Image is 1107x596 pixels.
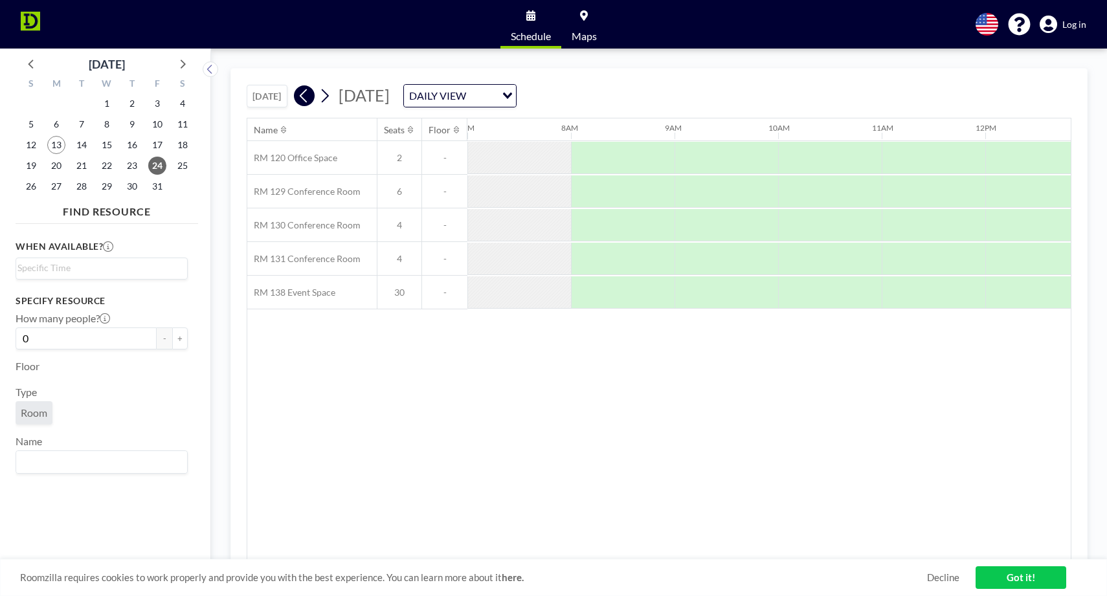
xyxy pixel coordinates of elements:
[768,123,790,133] div: 10AM
[89,55,125,73] div: [DATE]
[44,76,69,93] div: M
[69,76,95,93] div: T
[123,94,141,113] span: Thursday, October 2, 2025
[123,177,141,195] span: Thursday, October 30, 2025
[561,123,578,133] div: 8AM
[976,123,996,133] div: 12PM
[22,157,40,175] span: Sunday, October 19, 2025
[173,136,192,154] span: Saturday, October 18, 2025
[47,177,65,195] span: Monday, October 27, 2025
[148,177,166,195] span: Friday, October 31, 2025
[148,115,166,133] span: Friday, October 10, 2025
[144,76,170,93] div: F
[22,177,40,195] span: Sunday, October 26, 2025
[73,115,91,133] span: Tuesday, October 7, 2025
[19,76,44,93] div: S
[247,186,361,197] span: RM 129 Conference Room
[976,566,1066,589] a: Got it!
[384,124,405,136] div: Seats
[172,327,188,349] button: +
[404,85,516,107] div: Search for option
[377,253,421,265] span: 4
[429,124,451,136] div: Floor
[1040,16,1086,34] a: Log in
[872,123,893,133] div: 11AM
[16,451,187,473] div: Search for option
[173,157,192,175] span: Saturday, October 25, 2025
[16,295,188,307] h3: Specify resource
[98,94,116,113] span: Wednesday, October 1, 2025
[148,157,166,175] span: Friday, October 24, 2025
[47,157,65,175] span: Monday, October 20, 2025
[927,571,959,584] a: Decline
[98,157,116,175] span: Wednesday, October 22, 2025
[502,571,524,583] a: here.
[572,31,597,41] span: Maps
[377,152,421,164] span: 2
[73,177,91,195] span: Tuesday, October 28, 2025
[1062,19,1086,30] span: Log in
[173,115,192,133] span: Saturday, October 11, 2025
[16,435,42,448] label: Name
[123,157,141,175] span: Thursday, October 23, 2025
[98,115,116,133] span: Wednesday, October 8, 2025
[22,136,40,154] span: Sunday, October 12, 2025
[247,287,335,298] span: RM 138 Event Space
[16,386,37,399] label: Type
[148,136,166,154] span: Friday, October 17, 2025
[254,124,278,136] div: Name
[123,136,141,154] span: Thursday, October 16, 2025
[665,123,682,133] div: 9AM
[173,94,192,113] span: Saturday, October 4, 2025
[422,287,467,298] span: -
[98,136,116,154] span: Wednesday, October 15, 2025
[16,360,39,373] label: Floor
[247,85,287,107] button: [DATE]
[17,454,180,470] input: Search for option
[511,31,551,41] span: Schedule
[377,186,421,197] span: 6
[422,186,467,197] span: -
[22,115,40,133] span: Sunday, October 5, 2025
[422,152,467,164] span: -
[95,76,120,93] div: W
[47,136,65,154] span: Monday, October 13, 2025
[16,200,198,218] h4: FIND RESOURCE
[470,87,495,104] input: Search for option
[73,157,91,175] span: Tuesday, October 21, 2025
[98,177,116,195] span: Wednesday, October 29, 2025
[247,219,361,231] span: RM 130 Conference Room
[170,76,195,93] div: S
[21,12,40,38] img: organization-logo
[47,115,65,133] span: Monday, October 6, 2025
[148,94,166,113] span: Friday, October 3, 2025
[422,219,467,231] span: -
[16,312,110,325] label: How many people?
[377,287,421,298] span: 30
[119,76,144,93] div: T
[407,87,469,104] span: DAILY VIEW
[339,85,390,105] span: [DATE]
[422,253,467,265] span: -
[247,253,361,265] span: RM 131 Conference Room
[157,327,172,349] button: -
[21,406,47,419] span: Room
[73,136,91,154] span: Tuesday, October 14, 2025
[123,115,141,133] span: Thursday, October 9, 2025
[377,219,421,231] span: 4
[16,258,187,278] div: Search for option
[17,261,180,275] input: Search for option
[247,152,337,164] span: RM 120 Office Space
[20,571,927,584] span: Roomzilla requires cookies to work properly and provide you with the best experience. You can lea...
